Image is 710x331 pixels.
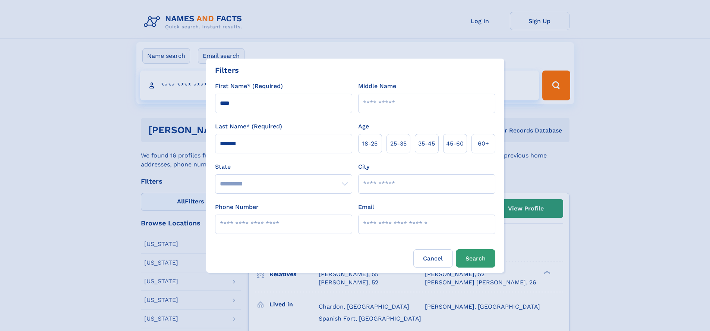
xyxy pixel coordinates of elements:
button: Search [456,249,495,268]
label: Email [358,203,374,212]
div: Filters [215,65,239,76]
label: Cancel [413,249,453,268]
label: Last Name* (Required) [215,122,282,131]
label: Age [358,122,369,131]
label: First Name* (Required) [215,82,283,91]
label: State [215,162,352,171]
span: 35‑45 [418,139,435,148]
span: 18‑25 [362,139,378,148]
label: Middle Name [358,82,396,91]
span: 60+ [478,139,489,148]
label: Phone Number [215,203,259,212]
span: 25‑35 [390,139,407,148]
span: 45‑60 [446,139,464,148]
label: City [358,162,369,171]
